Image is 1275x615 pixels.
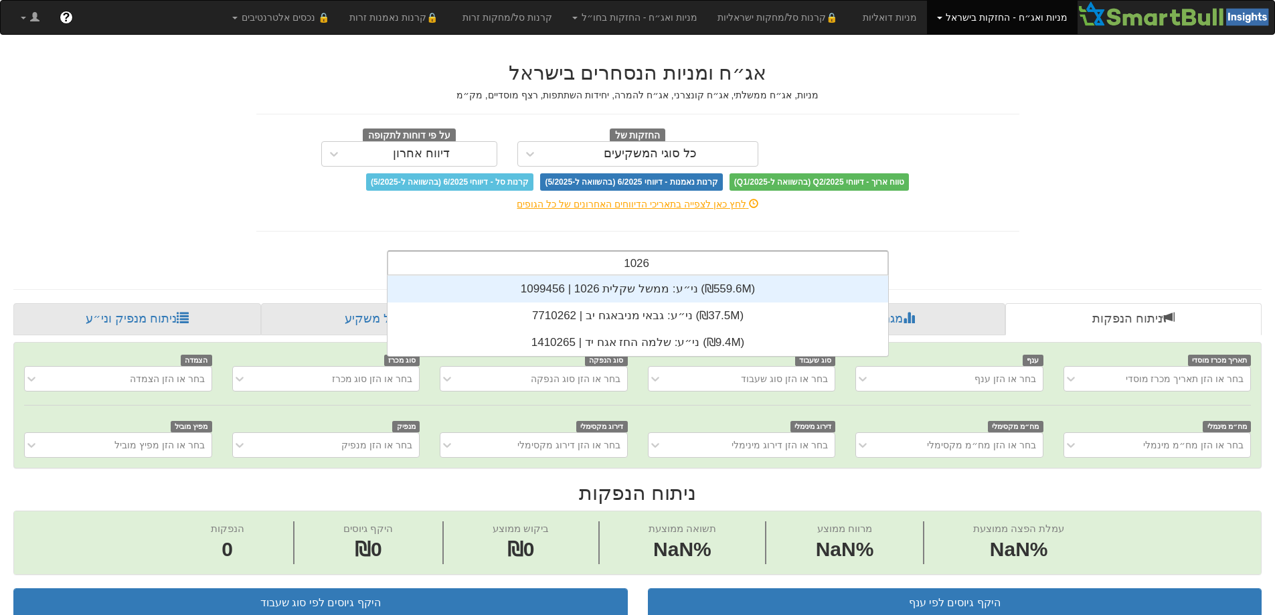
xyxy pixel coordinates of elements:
[261,303,513,335] a: פרופיל משקיע
[507,538,535,560] span: ₪0
[388,302,888,329] div: ני״ע: ‏גבאי מניבאגח יב | 7710262 ‎(₪37.5M)‎
[332,372,413,385] div: בחר או הזן סוג מכרז
[13,482,1262,504] h2: ניתוח הנפקות
[355,538,382,560] span: ₪0
[339,1,453,34] a: 🔒קרנות נאמנות זרות
[562,1,707,34] a: מניות ואג״ח - החזקות בחו״ל
[707,1,852,34] a: 🔒קרנות סל/מחקות ישראליות
[366,173,533,191] span: קרנות סל - דיווחי 6/2025 (בהשוואה ל-5/2025)
[181,355,212,366] span: הצמדה
[540,173,722,191] span: קרנות נאמנות - דיווחי 6/2025 (בהשוואה ל-5/2025)
[741,372,828,385] div: בחר או הזן סוג שעבוד
[388,276,888,356] div: grid
[393,147,450,161] div: דיווח אחרון
[649,523,716,534] span: תשואה ממוצעת
[604,147,697,161] div: כל סוגי המשקיעים
[392,421,420,432] span: מנפיק
[388,276,888,302] div: ני״ע: ‏ממשל שקלית 1026 | 1099456 ‎(₪559.6M)‎
[988,421,1043,432] span: מח״מ מקסימלי
[659,596,1252,611] div: היקף גיוסים לפי ענף
[222,1,339,34] a: 🔒 נכסים אלטרנטיבים
[817,523,872,534] span: מרווח ממוצע
[853,1,927,34] a: מניות דואליות
[973,535,1064,564] span: NaN%
[927,438,1036,452] div: בחר או הזן מח״מ מקסימלי
[1126,372,1244,385] div: בחר או הזן תאריך מכרז מוסדי
[50,1,83,34] a: ?
[1143,438,1244,452] div: בחר או הזן מח״מ מינמלי
[62,11,70,24] span: ?
[256,62,1019,84] h2: אג״ח ומניות הנסחרים בישראל
[795,355,836,366] span: סוג שעבוד
[388,329,888,356] div: ני״ע: ‏שלמה החז אגח יד | 1410265 ‎(₪9.4M)‎
[973,523,1064,534] span: עמלת הפצה ממוצעת
[610,128,666,143] span: החזקות של
[130,372,205,385] div: בחר או הזן הצמדה
[790,421,836,432] span: דירוג מינימלי
[341,438,412,452] div: בחר או הזן מנפיק
[114,438,205,452] div: בחר או הזן מפיץ מוביל
[730,173,909,191] span: טווח ארוך - דיווחי Q2/2025 (בהשוואה ל-Q1/2025)
[171,421,212,432] span: מפיץ מוביל
[246,197,1029,211] div: לחץ כאן לצפייה בתאריכי הדיווחים האחרונים של כל הגופים
[24,596,617,611] div: היקף גיוסים לפי סוג שעבוד
[517,438,620,452] div: בחר או הזן דירוג מקסימלי
[1023,355,1043,366] span: ענף
[816,535,874,564] span: NaN%
[649,535,716,564] span: NaN%
[211,535,244,564] span: 0
[1078,1,1274,27] img: Smartbull
[211,523,244,534] span: הנפקות
[576,421,628,432] span: דירוג מקסימלי
[974,372,1036,385] div: בחר או הזן ענף
[256,90,1019,100] h5: מניות, אג״ח ממשלתי, אג״ח קונצרני, אג״ח להמרה, יחידות השתתפות, רצף מוסדיים, מק״מ
[732,438,828,452] div: בחר או הזן דירוג מינימלי
[13,303,261,335] a: ניתוח מנפיק וני״ע
[384,355,420,366] span: סוג מכרז
[585,355,628,366] span: סוג הנפקה
[1188,355,1251,366] span: תאריך מכרז מוסדי
[927,1,1078,34] a: מניות ואג״ח - החזקות בישראל
[1203,421,1251,432] span: מח״מ מינמלי
[493,523,549,534] span: ביקוש ממוצע
[531,372,620,385] div: בחר או הזן סוג הנפקה
[363,128,456,143] span: על פי דוחות לתקופה
[343,523,393,534] span: היקף גיוסים
[1005,303,1262,335] a: ניתוח הנפקות
[452,1,562,34] a: קרנות סל/מחקות זרות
